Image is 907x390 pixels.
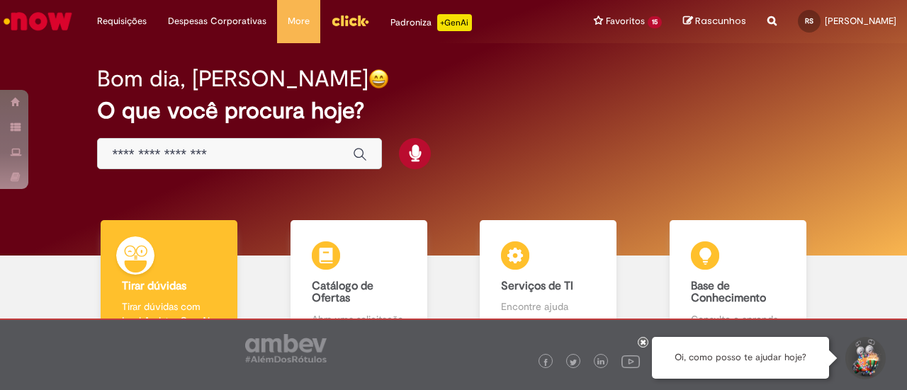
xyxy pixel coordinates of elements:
[331,10,369,31] img: click_logo_yellow_360x200.png
[368,69,389,89] img: happy-face.png
[501,279,573,293] b: Serviços de TI
[501,299,595,314] p: Encontre ajuda
[74,220,264,343] a: Tirar dúvidas Tirar dúvidas com Lupi Assist e Gen Ai
[168,14,266,28] span: Despesas Corporativas
[1,7,74,35] img: ServiceNow
[825,15,896,27] span: [PERSON_NAME]
[652,337,829,379] div: Oi, como posso te ajudar hoje?
[264,220,454,343] a: Catálogo de Ofertas Abra uma solicitação
[97,14,147,28] span: Requisições
[643,220,833,343] a: Base de Conhecimento Consulte e aprenda
[683,15,746,28] a: Rascunhos
[570,359,577,366] img: logo_footer_twitter.png
[597,358,604,367] img: logo_footer_linkedin.png
[843,337,886,379] button: Iniciar Conversa de Suporte
[288,14,310,28] span: More
[691,279,766,306] b: Base de Conhecimento
[245,334,327,362] img: logo_footer_ambev_rotulo_gray.png
[621,352,640,370] img: logo_footer_youtube.png
[312,312,406,326] p: Abra uma solicitação
[390,14,472,31] div: Padroniza
[122,299,216,328] p: Tirar dúvidas com Lupi Assist e Gen Ai
[453,220,643,343] a: Serviços de TI Encontre ajuda
[97,67,368,91] h2: Bom dia, [PERSON_NAME]
[691,312,785,326] p: Consulte e aprenda
[805,16,813,25] span: RS
[437,14,472,31] p: +GenAi
[97,98,809,123] h2: O que você procura hoje?
[606,14,645,28] span: Favoritos
[695,14,746,28] span: Rascunhos
[648,16,662,28] span: 15
[122,279,186,293] b: Tirar dúvidas
[542,359,549,366] img: logo_footer_facebook.png
[312,279,373,306] b: Catálogo de Ofertas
